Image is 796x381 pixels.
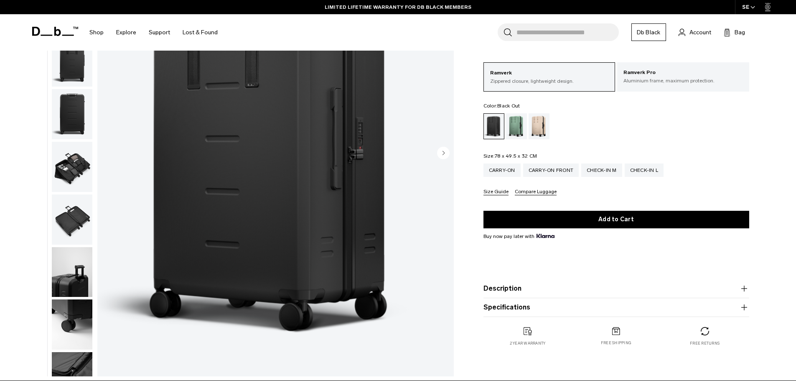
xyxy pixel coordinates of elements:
[51,89,93,140] button: Ramverk Check-in Luggage Large Black Out
[483,103,520,108] legend: Color:
[601,340,631,346] p: Free shipping
[483,164,521,177] a: Carry-on
[52,89,92,139] img: Ramverk Check-in Luggage Large Black Out
[581,164,622,177] a: Check-in M
[89,18,104,47] a: Shop
[679,27,711,37] a: Account
[625,164,664,177] a: Check-in L
[51,36,93,87] button: Ramverk Check-in Luggage Large Black Out
[724,27,745,37] button: Bag
[183,18,218,47] a: Lost & Found
[116,18,136,47] a: Explore
[529,113,549,139] a: Fogbow Beige
[506,113,527,139] a: Green Ray
[495,153,537,159] span: 78 x 49.5 x 32 CM
[51,299,93,350] button: Ramverk Check-in Luggage Large Black Out
[523,164,579,177] a: Carry-on Front
[631,23,666,41] a: Db Black
[483,302,749,312] button: Specifications
[690,340,720,346] p: Free returns
[623,69,743,77] p: Ramverk Pro
[497,103,520,109] span: Black Out
[510,340,546,346] p: 2 year warranty
[52,247,92,297] img: Ramverk Check-in Luggage Large Black Out
[149,18,170,47] a: Support
[490,69,609,77] p: Ramverk
[490,77,609,85] p: Zippered closure, lightweight design.
[51,194,93,245] button: Ramverk Check-in Luggage Large Black Out
[483,153,537,159] legend: Size:
[52,194,92,245] img: Ramverk Check-in Luggage Large Black Out
[483,113,504,139] a: Black Out
[623,77,743,84] p: Aluminium frame, maximum protection.
[617,62,749,91] a: Ramverk Pro Aluminium frame, maximum protection.
[483,189,509,195] button: Size Guide
[689,28,711,37] span: Account
[51,141,93,192] button: Ramverk Check-in Luggage Large Black Out
[52,142,92,192] img: Ramverk Check-in Luggage Large Black Out
[483,233,554,240] span: Buy now pay later with
[325,3,471,11] a: LIMITED LIFETIME WARRANTY FOR DB BLACK MEMBERS
[83,14,224,51] nav: Main Navigation
[515,189,557,195] button: Compare Luggage
[537,234,554,238] img: {"height" => 20, "alt" => "Klarna"}
[735,28,745,37] span: Bag
[483,284,749,294] button: Description
[483,211,749,228] button: Add to Cart
[51,247,93,298] button: Ramverk Check-in Luggage Large Black Out
[52,299,92,350] img: Ramverk Check-in Luggage Large Black Out
[52,37,92,87] img: Ramverk Check-in Luggage Large Black Out
[437,146,450,161] button: Next slide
